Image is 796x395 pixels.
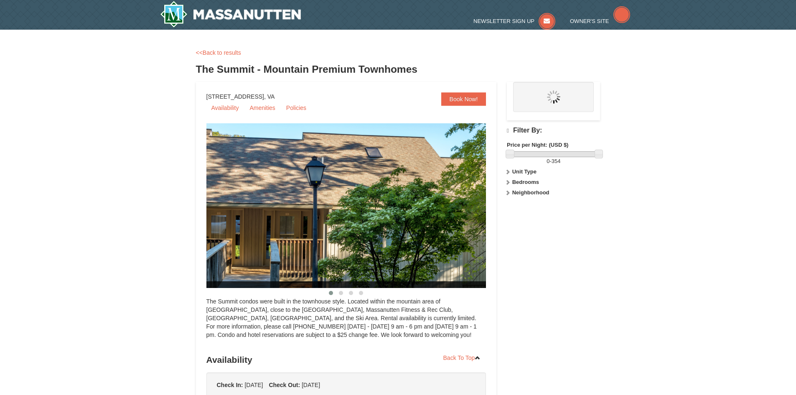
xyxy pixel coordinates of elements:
[438,352,486,364] a: Back To Top
[244,102,280,114] a: Amenities
[512,179,539,185] strong: Bedrooms
[196,61,600,78] h3: The Summit - Mountain Premium Townhomes
[507,157,600,166] label: -
[302,382,320,388] span: [DATE]
[547,90,560,104] img: wait.gif
[269,382,300,388] strong: Check Out:
[473,18,534,24] span: Newsletter Sign Up
[570,18,609,24] span: Owner's Site
[217,382,243,388] strong: Check In:
[507,142,568,148] strong: Price per Night: (USD $)
[473,18,555,24] a: Newsletter Sign Up
[441,92,486,106] a: Book Now!
[244,382,263,388] span: [DATE]
[281,102,311,114] a: Policies
[196,49,241,56] a: <<Back to results
[160,1,301,28] img: Massanutten Resort Logo
[547,158,549,164] span: 0
[160,1,301,28] a: Massanutten Resort
[512,168,537,175] strong: Unit Type
[206,352,486,368] h3: Availability
[552,158,561,164] span: 354
[206,123,507,288] img: 19219034-1-0eee7e00.jpg
[206,102,244,114] a: Availability
[570,18,630,24] a: Owner's Site
[507,127,600,135] h4: Filter By:
[512,189,549,196] strong: Neighborhood
[206,297,486,347] div: The Summit condos were built in the townhouse style. Located within the mountain area of [GEOGRAP...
